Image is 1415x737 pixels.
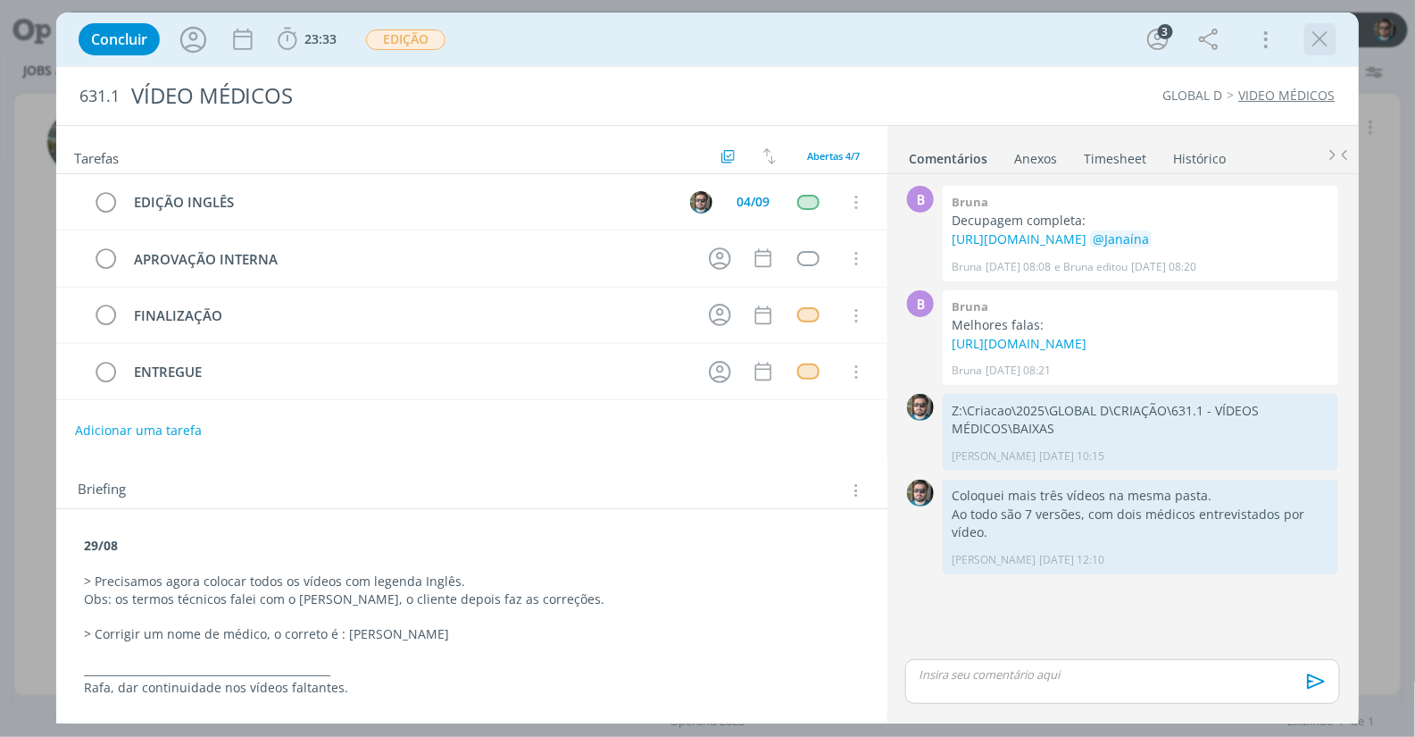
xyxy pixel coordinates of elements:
p: > Corrigir um nome de médico, o correto é : [PERSON_NAME] [84,625,859,643]
span: [DATE] 12:10 [1039,552,1104,568]
a: GLOBAL D [1163,87,1223,104]
img: R [907,480,934,507]
p: Coloquei mais três vídeos na mesma pasta. [952,487,1328,505]
p: [PERSON_NAME] [952,552,1036,568]
strong: 29/08 [84,537,118,554]
span: 631.1 [79,87,120,106]
button: 23:33 [273,25,341,54]
span: Concluir [91,32,147,46]
button: R [688,188,715,215]
div: B [907,186,934,213]
a: Timesheet [1084,142,1148,168]
p: Z:\Criacao\2025\GLOBAL D\CRIAÇÃO\631.1 - VÍDEOS MÉDICOS\BAIXAS [952,402,1328,439]
img: R [907,394,934,421]
p: Melhores falas: [952,316,1328,334]
b: Bruna [952,194,988,210]
span: Abertas 4/7 [808,149,861,163]
p: Decupagem completa: [952,212,1328,230]
span: [DATE] 08:21 [986,363,1051,379]
span: Tarefas [74,146,119,167]
span: Briefing [78,479,126,502]
a: Comentários [909,142,989,168]
span: @Janaína [1093,230,1149,247]
div: dialog [56,13,1358,724]
a: [URL][DOMAIN_NAME] [952,230,1086,247]
p: Obs: os termos técnicos falei com o [PERSON_NAME], o cliente depois faz as correções. [84,590,859,608]
a: Histórico [1173,142,1228,168]
p: Bruna [952,363,982,379]
a: VIDEO MÉDICOS [1239,87,1336,104]
p: Ao todo são 7 versões, com dois médicos entrevistados por vídeo. [952,506,1328,542]
img: arrow-down-up.svg [763,148,776,164]
div: EDIÇÃO INGLÊS [126,191,673,214]
a: [URL][DOMAIN_NAME] [952,335,1086,352]
span: [DATE] 08:20 [1131,259,1196,275]
button: EDIÇÃO [365,29,446,51]
b: Bruna [952,298,988,314]
div: APROVAÇÃO INTERNA [126,248,692,271]
span: e Bruna editou [1054,259,1128,275]
button: Adicionar uma tarefa [74,415,203,447]
p: > Precisamos agora colocar todos os vídeos com legenda Inglês. [84,573,859,590]
p: [PERSON_NAME] [952,448,1036,465]
div: 3 [1158,24,1173,39]
div: FINALIZAÇÃO [126,305,692,327]
img: R [690,191,712,214]
div: 04/09 [737,196,770,208]
div: ENTREGUE [126,361,692,383]
span: EDIÇÃO [366,29,445,50]
p: Bruna [952,259,982,275]
p: Rafa, dar continuidade nos vídeos faltantes. [84,679,859,697]
span: [DATE] 10:15 [1039,448,1104,465]
div: Anexos [1015,150,1058,168]
div: VÍDEO MÉDICOS [123,74,804,118]
span: 23:33 [304,30,337,47]
div: B [907,290,934,317]
span: [DATE] 08:08 [986,259,1051,275]
button: 3 [1144,25,1172,54]
button: Concluir [79,23,160,55]
p: ______________________________________________ [84,661,859,679]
